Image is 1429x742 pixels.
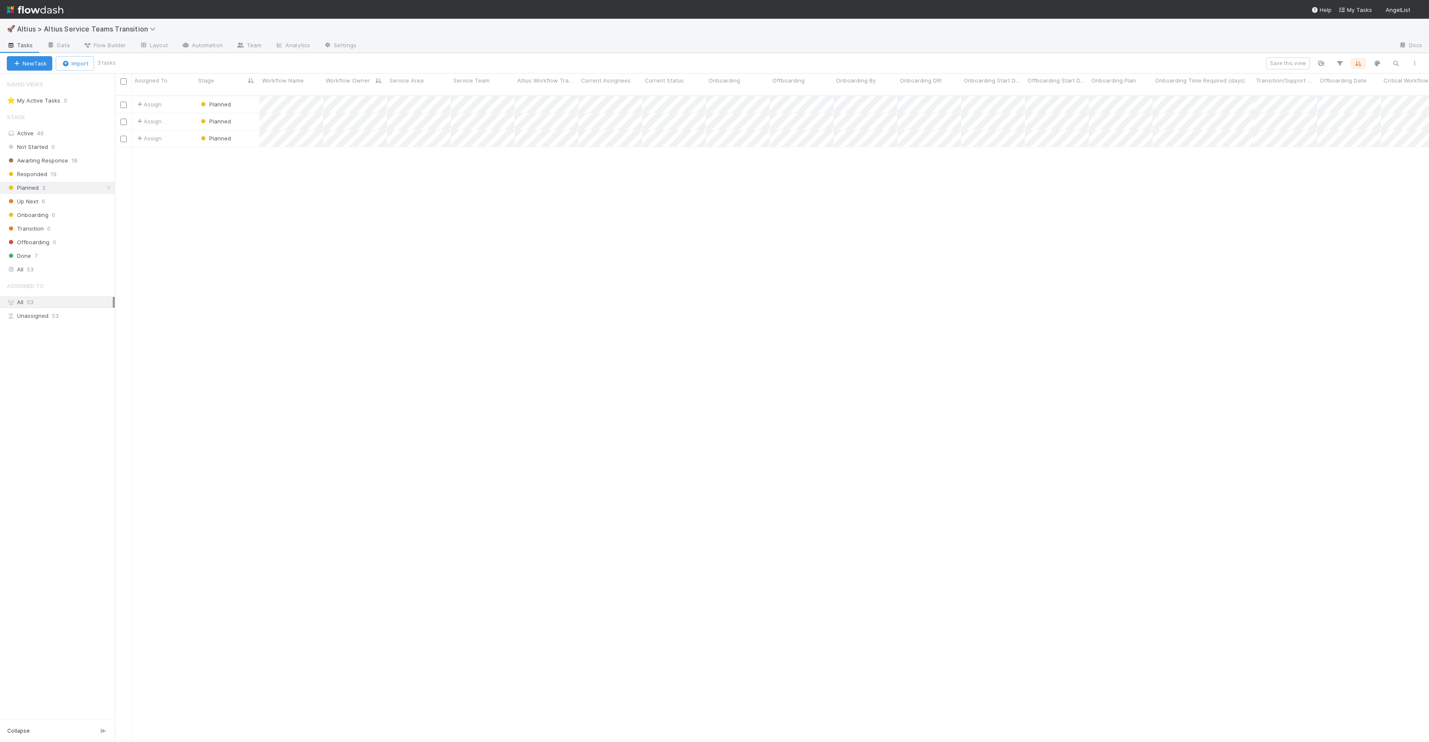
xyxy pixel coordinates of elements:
a: Flow Builder [77,39,133,53]
span: Altius > Altius Service Teams Transition [17,25,160,33]
span: Stage [198,76,214,85]
span: Transition [7,223,44,234]
span: Onboarding Start Date [964,76,1023,85]
input: Toggle All Rows Selected [120,78,127,85]
span: Onboarding DRI [900,76,942,85]
span: Not Started [7,142,48,152]
span: 3 [42,183,46,193]
input: Toggle Row Selected [120,119,127,125]
a: Layout [133,39,175,53]
span: My Tasks [1338,6,1372,13]
span: 0 [52,210,55,220]
span: Planned [7,183,39,193]
span: ⭐ [7,97,15,104]
button: Save this view [1266,57,1310,69]
span: 7 [34,251,37,261]
span: Onboarding [709,76,740,85]
span: Offboarding Date [1320,76,1366,85]
span: Critical Workflow [1383,76,1429,85]
input: Toggle Row Selected [120,102,127,108]
span: Flow Builder [83,41,126,49]
span: AngelList [1386,6,1410,13]
a: Data [40,39,77,53]
span: Service Area [390,76,424,85]
div: Active [7,128,113,139]
span: Tasks [7,41,33,49]
span: Onboarding By [836,76,876,85]
span: Offboarding [772,76,805,85]
button: NewTask [7,56,52,71]
span: Assign [135,117,162,126]
span: Offboarding Start Date [1028,76,1087,85]
a: Team [230,39,268,53]
span: Awaiting Response [7,155,68,166]
span: Done [7,251,31,261]
span: Responded [7,169,47,180]
div: Unassigned [7,311,113,321]
span: Service Team [453,76,490,85]
input: Toggle Row Selected [120,136,127,142]
span: 0 [53,237,56,248]
span: Offboarding [7,237,49,248]
div: Planned [199,134,231,143]
span: Planned [199,118,231,125]
span: Workflow Name [262,76,304,85]
span: Assign [135,100,162,108]
small: 3 tasks [97,59,116,67]
span: Current Status [645,76,684,85]
img: avatar_8e0a024e-b700-4f9f-aecf-6f1e79dccd3c.png [1414,6,1422,14]
span: Planned [199,135,231,142]
span: Workflow Owner [326,76,370,85]
div: Planned [199,100,231,108]
div: My Active Tasks [7,95,60,106]
img: logo-inverted-e16ddd16eac7371096b0.svg [7,3,63,17]
span: 53 [27,264,34,275]
a: My Tasks [1338,6,1372,14]
a: Docs [1392,39,1429,53]
span: Stage [7,108,25,126]
span: 19 [51,169,57,180]
div: Help [1311,6,1332,14]
span: Up Next [7,196,38,207]
div: All [7,297,113,308]
span: 0 [47,223,51,234]
span: Assigned To [134,76,168,85]
a: Settings [317,39,363,53]
span: Collapse [7,727,30,735]
span: Altius Workflow Tracker Link [517,76,576,85]
span: Onboarding Plan [1091,76,1136,85]
span: Onboarding [7,210,48,220]
span: Onboarding Time Required (days) [1155,76,1245,85]
div: All [7,264,113,275]
span: Planned [199,101,231,108]
a: Analytics [268,39,317,53]
span: Assign [135,134,162,143]
span: Current Assignees [581,76,631,85]
span: 53 [52,311,59,321]
span: 53 [27,299,34,305]
button: Import [56,56,94,71]
span: Saved Views [7,76,43,93]
span: 0 [51,142,55,152]
span: Assigned To [7,277,44,294]
span: 46 [37,130,44,137]
span: 🚀 [7,25,15,32]
span: Transition/Support Period [1256,76,1315,85]
span: 0 [64,95,76,106]
span: 18 [71,155,77,166]
a: Automation [175,39,230,53]
span: 6 [42,196,45,207]
div: Planned [199,117,231,126]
